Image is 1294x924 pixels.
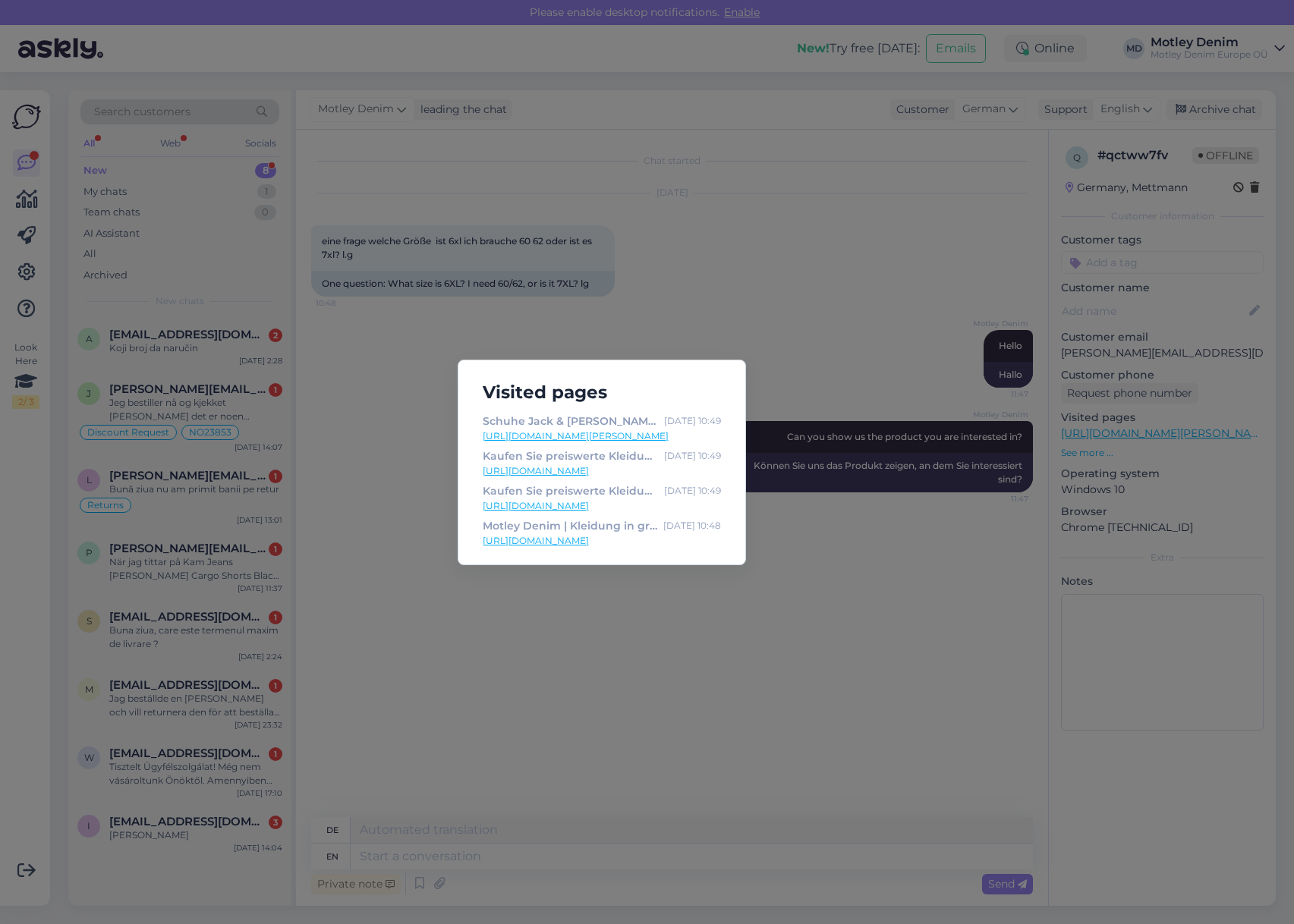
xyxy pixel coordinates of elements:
div: [DATE] 10:49 [664,413,721,429]
div: Kaufen Sie preiswerte Kleidung in Übergrößen bei Motley Denim! GROSSER SALE! [483,482,658,499]
h5: Visited pages [471,379,733,407]
div: Kaufen Sie preiswerte Kleidung in Übergrößen bei Motley Denim! GROSSER SALE! [483,448,658,464]
div: [DATE] 10:48 [663,517,721,534]
a: [URL][DOMAIN_NAME][PERSON_NAME] [483,429,721,443]
div: [DATE] 10:49 [664,482,721,499]
div: Schuhe Jack & [PERSON_NAME] [PERSON_NAME] Lace Shoes Anthracite - [DOMAIN_NAME] [483,413,658,429]
div: Motley Denim | Kleidung in großen Größen für [PERSON_NAME] [483,517,657,534]
div: [DATE] 10:49 [664,448,721,464]
a: [URL][DOMAIN_NAME] [483,534,721,548]
a: [URL][DOMAIN_NAME] [483,464,721,478]
a: [URL][DOMAIN_NAME] [483,499,721,513]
